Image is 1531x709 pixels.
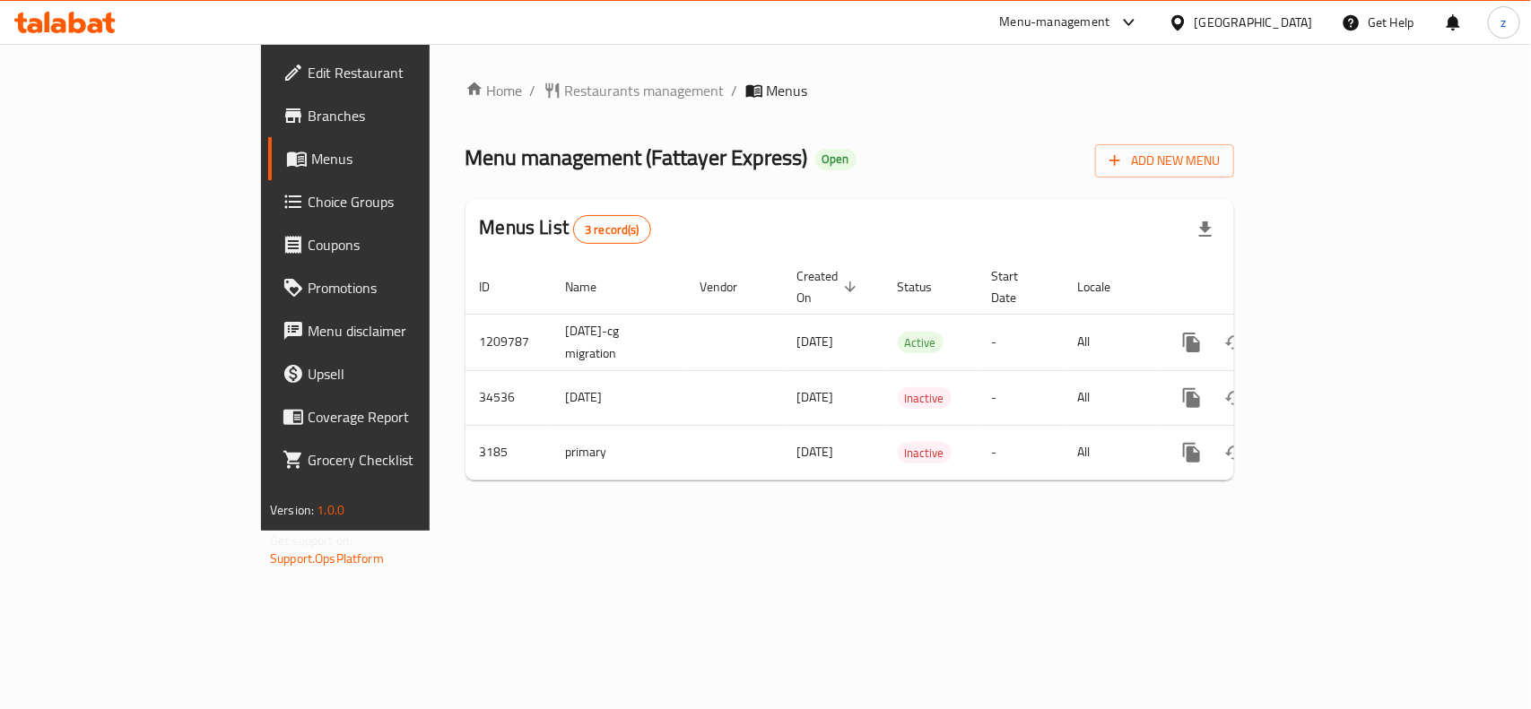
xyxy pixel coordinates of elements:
span: Version: [270,498,314,522]
a: Promotions [268,266,517,309]
span: Get support on: [270,529,352,552]
span: Edit Restaurant [308,62,502,83]
div: Open [815,149,857,170]
span: 3 record(s) [574,221,650,238]
button: Change Status [1213,321,1257,364]
h2: Menus List [480,214,651,244]
span: Choice Groups [308,191,502,212]
td: - [978,425,1064,480]
span: Add New Menu [1109,150,1220,172]
a: Upsell [268,352,517,395]
div: [GEOGRAPHIC_DATA] [1195,13,1313,32]
span: Branches [308,105,502,126]
a: Menu disclaimer [268,309,517,352]
span: z [1501,13,1507,32]
span: 1.0.0 [317,498,344,522]
span: Coverage Report [308,406,502,428]
table: enhanced table [465,260,1357,480]
td: - [978,370,1064,425]
div: Menu-management [1000,12,1110,33]
a: Menus [268,137,517,180]
span: Vendor [700,276,761,298]
span: Menus [311,148,502,169]
div: Export file [1184,208,1227,251]
td: - [978,314,1064,370]
span: Menu management ( Fattayer Express ) [465,137,808,177]
nav: breadcrumb [465,80,1234,101]
td: All [1064,425,1156,480]
span: Created On [797,265,862,308]
span: Menu disclaimer [308,320,502,342]
span: [DATE] [797,440,834,463]
a: Support.OpsPlatform [270,547,384,570]
span: Inactive [898,443,952,463]
button: more [1170,431,1213,474]
div: Active [898,332,944,353]
td: primary [552,425,686,480]
th: Actions [1156,260,1357,315]
div: Inactive [898,387,952,409]
button: Add New Menu [1095,144,1234,177]
span: Open [815,151,857,167]
span: Promotions [308,277,502,298]
a: Choice Groups [268,180,517,223]
span: Start Date [992,265,1042,308]
span: ID [480,276,514,298]
li: / [732,80,738,101]
li: / [530,80,536,101]
span: Menus [767,80,808,101]
span: Inactive [898,388,952,409]
span: Locale [1078,276,1135,298]
button: Change Status [1213,431,1257,474]
button: more [1170,321,1213,364]
a: Coupons [268,223,517,266]
span: Name [566,276,621,298]
a: Branches [268,94,517,137]
span: Grocery Checklist [308,449,502,471]
span: [DATE] [797,330,834,353]
span: Coupons [308,234,502,255]
div: Total records count [573,215,651,244]
button: more [1170,376,1213,419]
td: All [1064,314,1156,370]
span: [DATE] [797,385,834,409]
div: Inactive [898,442,952,463]
a: Coverage Report [268,395,517,438]
td: [DATE] [552,370,686,425]
td: All [1064,370,1156,425]
a: Grocery Checklist [268,438,517,481]
span: Active [898,333,944,353]
span: Status [898,276,956,298]
span: Upsell [308,363,502,385]
a: Restaurants management [544,80,725,101]
span: Restaurants management [565,80,725,101]
button: Change Status [1213,376,1257,419]
a: Edit Restaurant [268,51,517,94]
td: [DATE]-cg migration [552,314,686,370]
